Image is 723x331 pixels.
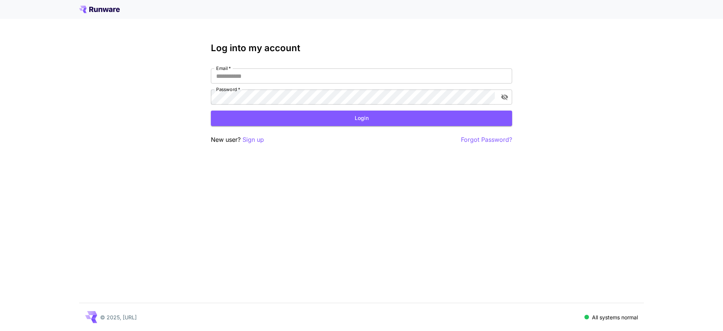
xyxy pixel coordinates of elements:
[243,135,264,144] button: Sign up
[216,86,240,93] label: Password
[592,313,638,321] p: All systems normal
[498,90,511,104] button: toggle password visibility
[211,135,264,144] p: New user?
[211,43,512,53] h3: Log into my account
[216,65,231,71] label: Email
[100,313,137,321] p: © 2025, [URL]
[461,135,512,144] button: Forgot Password?
[211,111,512,126] button: Login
